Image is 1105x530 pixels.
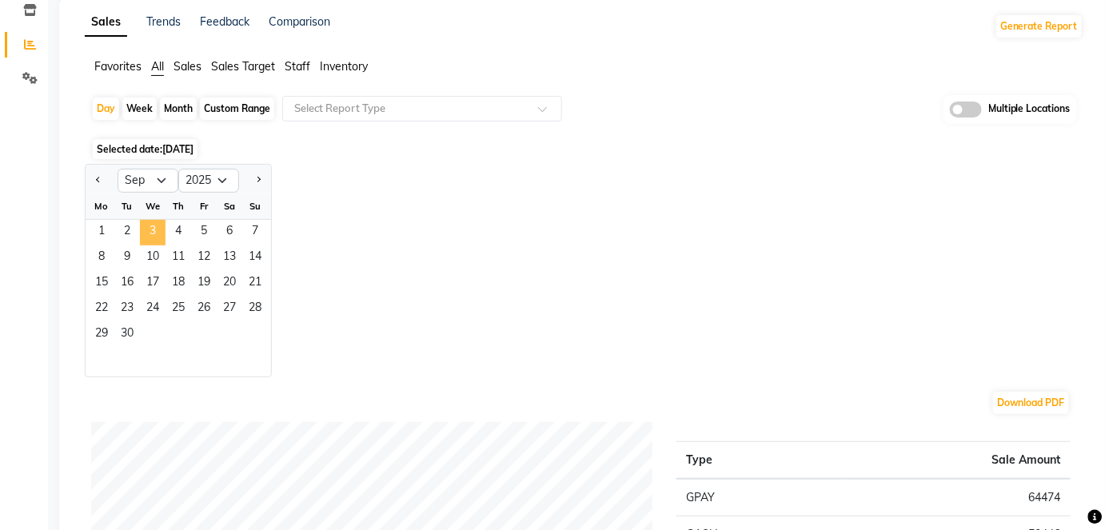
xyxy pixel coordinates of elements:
[166,245,191,271] span: 11
[242,193,268,219] div: Su
[89,297,114,322] span: 22
[320,59,368,74] span: Inventory
[269,14,330,29] a: Comparison
[114,297,140,322] span: 23
[85,8,127,37] a: Sales
[988,102,1071,118] span: Multiple Locations
[114,271,140,297] div: Tuesday, September 16, 2025
[166,297,191,322] div: Thursday, September 25, 2025
[178,169,239,193] select: Select year
[242,245,268,271] div: Sunday, September 14, 2025
[162,143,193,155] span: [DATE]
[140,220,166,245] span: 3
[191,220,217,245] div: Friday, September 5, 2025
[89,322,114,348] div: Monday, September 29, 2025
[200,98,274,120] div: Custom Range
[676,441,846,479] th: Type
[114,220,140,245] div: Tuesday, September 2, 2025
[140,193,166,219] div: We
[140,245,166,271] span: 10
[191,245,217,271] div: Friday, September 12, 2025
[114,245,140,271] div: Tuesday, September 9, 2025
[89,245,114,271] div: Monday, September 8, 2025
[217,271,242,297] div: Saturday, September 20, 2025
[217,193,242,219] div: Sa
[114,220,140,245] span: 2
[140,245,166,271] div: Wednesday, September 10, 2025
[151,59,164,74] span: All
[140,220,166,245] div: Wednesday, September 3, 2025
[191,245,217,271] span: 12
[993,392,1069,414] button: Download PDF
[114,271,140,297] span: 16
[89,193,114,219] div: Mo
[217,245,242,271] span: 13
[996,15,1082,38] button: Generate Report
[217,245,242,271] div: Saturday, September 13, 2025
[242,297,268,322] div: Sunday, September 28, 2025
[166,297,191,322] span: 25
[89,271,114,297] div: Monday, September 15, 2025
[217,297,242,322] div: Saturday, September 27, 2025
[94,59,142,74] span: Favorites
[140,271,166,297] span: 17
[89,220,114,245] div: Monday, September 1, 2025
[285,59,310,74] span: Staff
[242,220,268,245] div: Sunday, September 7, 2025
[217,271,242,297] span: 20
[160,98,197,120] div: Month
[191,220,217,245] span: 5
[92,168,105,193] button: Previous month
[140,271,166,297] div: Wednesday, September 17, 2025
[191,271,217,297] div: Friday, September 19, 2025
[122,98,157,120] div: Week
[191,297,217,322] span: 26
[252,168,265,193] button: Next month
[217,297,242,322] span: 27
[211,59,275,74] span: Sales Target
[676,479,846,516] td: GPAY
[846,479,1071,516] td: 64474
[242,271,268,297] div: Sunday, September 21, 2025
[140,297,166,322] span: 24
[191,271,217,297] span: 19
[114,193,140,219] div: Tu
[200,14,249,29] a: Feedback
[114,297,140,322] div: Tuesday, September 23, 2025
[166,193,191,219] div: Th
[846,441,1071,479] th: Sale Amount
[217,220,242,245] div: Saturday, September 6, 2025
[191,193,217,219] div: Fr
[146,14,181,29] a: Trends
[118,169,178,193] select: Select month
[217,220,242,245] span: 6
[93,98,119,120] div: Day
[166,271,191,297] span: 18
[89,322,114,348] span: 29
[114,322,140,348] span: 30
[242,220,268,245] span: 7
[174,59,201,74] span: Sales
[242,245,268,271] span: 14
[242,271,268,297] span: 21
[166,271,191,297] div: Thursday, September 18, 2025
[114,322,140,348] div: Tuesday, September 30, 2025
[166,220,191,245] span: 4
[93,139,197,159] span: Selected date:
[114,245,140,271] span: 9
[89,271,114,297] span: 15
[242,297,268,322] span: 28
[166,245,191,271] div: Thursday, September 11, 2025
[89,220,114,245] span: 1
[191,297,217,322] div: Friday, September 26, 2025
[89,297,114,322] div: Monday, September 22, 2025
[140,297,166,322] div: Wednesday, September 24, 2025
[89,245,114,271] span: 8
[166,220,191,245] div: Thursday, September 4, 2025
